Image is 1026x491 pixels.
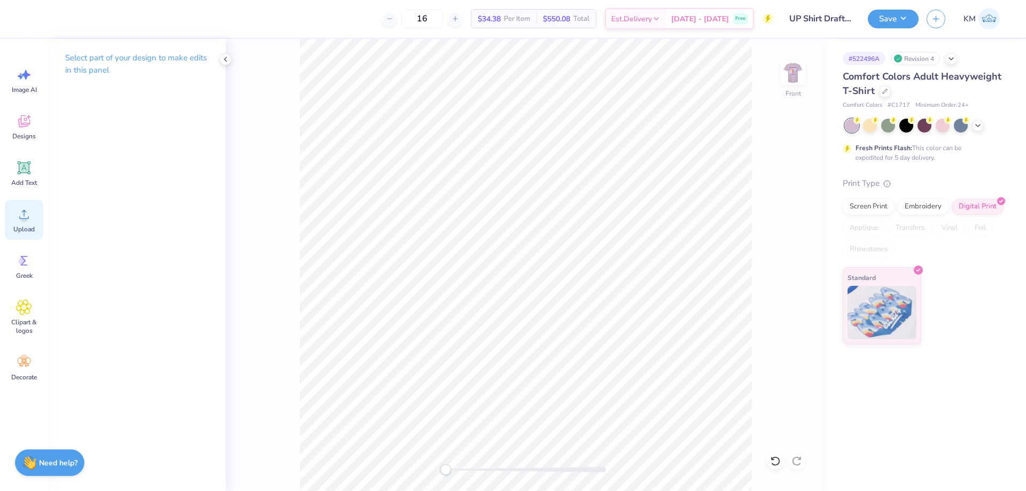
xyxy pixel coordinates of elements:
span: $34.38 [478,13,501,25]
img: Standard [848,286,916,339]
span: Comfort Colors Adult Heavyweight T-Shirt [843,70,1001,97]
div: Vinyl [935,220,965,236]
span: Comfort Colors [843,101,882,110]
span: Minimum Order: 24 + [915,101,969,110]
span: $550.08 [543,13,570,25]
span: # C1717 [888,101,910,110]
div: Accessibility label [440,464,451,475]
button: Save [868,10,919,28]
div: # 522496A [843,52,885,65]
div: Rhinestones [843,241,895,258]
div: This color can be expedited for 5 day delivery. [856,143,987,162]
span: Upload [13,225,35,233]
a: KM [959,8,1005,29]
div: Revision 4 [891,52,940,65]
input: – – [401,9,443,28]
span: Greek [16,271,33,280]
div: Embroidery [898,199,949,215]
img: Karl Michael Narciza [978,8,1000,29]
div: Transfers [889,220,931,236]
span: [DATE] - [DATE] [671,13,729,25]
div: Front [786,89,801,98]
div: Foil [968,220,993,236]
strong: Need help? [39,458,77,468]
span: Designs [12,132,36,141]
span: Standard [848,272,876,283]
strong: Fresh Prints Flash: [856,144,912,152]
input: Untitled Design [781,8,860,29]
span: Decorate [11,373,37,381]
div: Print Type [843,177,1005,190]
img: Front [782,62,804,83]
span: Clipart & logos [6,318,42,335]
div: Screen Print [843,199,895,215]
span: Image AI [12,85,37,94]
p: Select part of your design to make edits in this panel [65,52,208,76]
div: Applique [843,220,885,236]
span: Add Text [11,178,37,187]
span: Free [735,15,745,22]
span: KM [963,13,976,25]
span: Total [573,13,589,25]
span: Per Item [504,13,530,25]
span: Est. Delivery [611,13,652,25]
div: Digital Print [952,199,1004,215]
